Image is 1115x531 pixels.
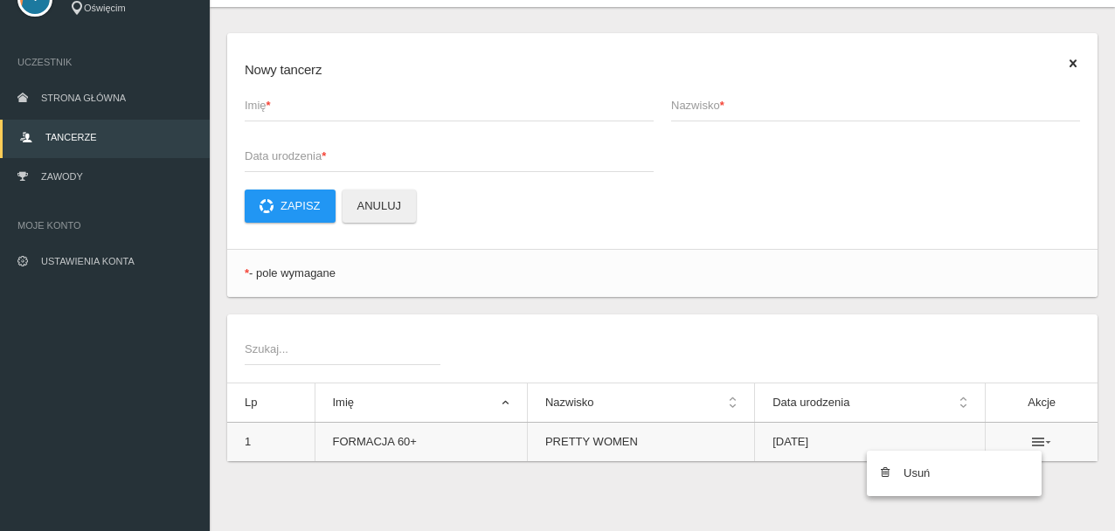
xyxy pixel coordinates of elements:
td: PRETTY WOMEN [527,423,754,462]
span: Uczestnik [17,53,192,71]
h6: Nowy tancerz [245,59,1080,79]
span: - pole wymagane [249,266,336,279]
span: Nazwisko [671,97,1063,114]
td: [DATE] [755,423,986,462]
span: Tancerze [45,132,96,142]
input: Data urodzenia* [245,139,654,172]
button: Zapisz [245,190,336,223]
span: Data urodzenia [245,148,636,165]
span: Imię [245,97,636,114]
input: Nazwisko* [671,88,1080,121]
th: Lp [227,383,315,423]
span: Moje konto [17,217,192,234]
span: Strona główna [41,93,126,103]
th: Akcje [986,383,1098,423]
th: Nazwisko [527,383,754,423]
th: Imię [315,383,527,423]
th: Data urodzenia [755,383,986,423]
span: Ustawienia konta [41,256,135,266]
td: 1 [227,423,315,462]
a: Usuń [867,458,1042,489]
div: Oświęcim [70,1,192,16]
input: Imię* [245,88,654,121]
button: Anuluj [343,190,417,223]
td: FORMACJA 60+ [315,423,527,462]
span: Szukaj... [245,341,423,358]
span: Zawody [41,171,83,182]
input: Szukaj... [245,332,440,365]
